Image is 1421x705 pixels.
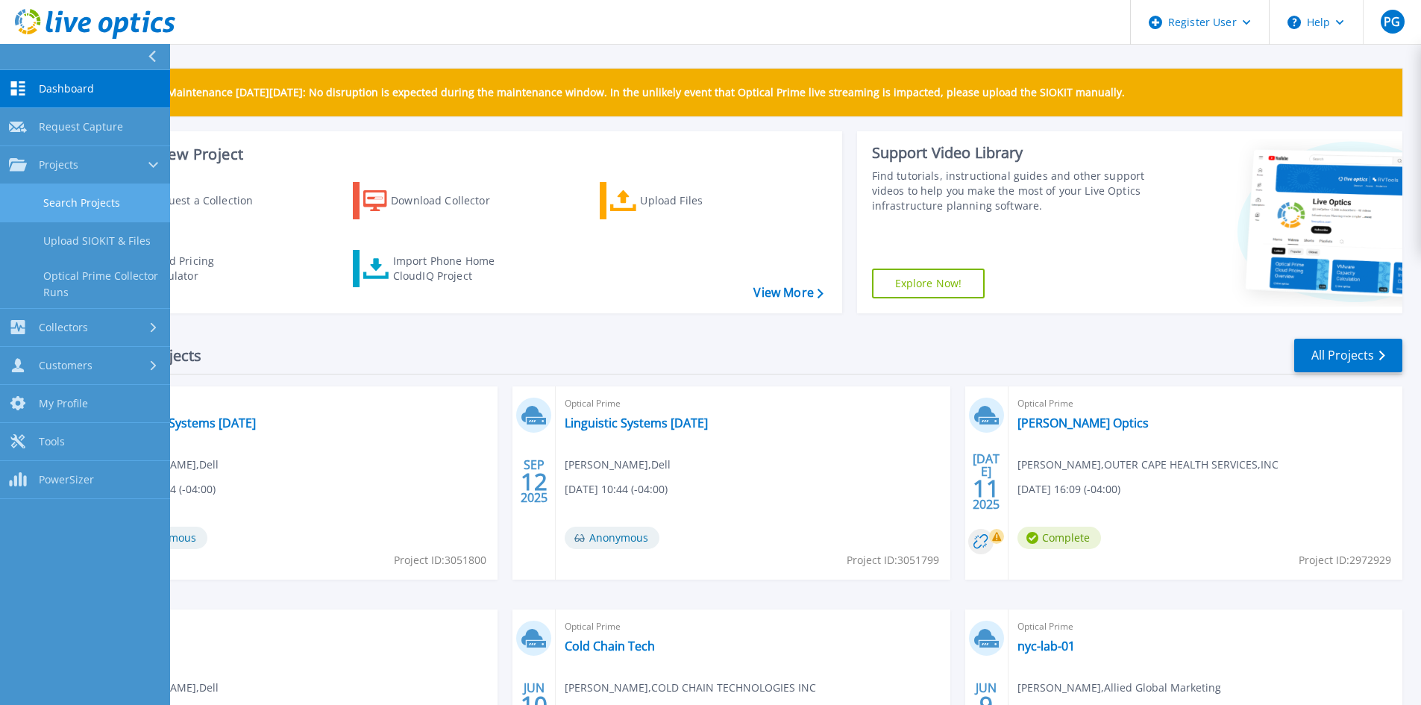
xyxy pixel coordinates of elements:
a: All Projects [1294,339,1402,372]
a: [PERSON_NAME] Optics [1017,416,1149,430]
span: Tools [39,435,65,448]
span: My Profile [39,397,88,410]
span: PowerSizer [39,473,94,486]
span: [PERSON_NAME] , OUTER CAPE HEALTH SERVICES,INC [1017,457,1279,473]
a: Explore Now! [872,269,985,298]
div: Upload Files [640,186,759,216]
div: Support Video Library [872,143,1150,163]
span: Anonymous [565,527,659,549]
div: Cloud Pricing Calculator [146,254,266,283]
div: SEP 2025 [520,454,548,509]
a: Cloud Pricing Calculator [106,250,272,287]
span: Customers [39,359,92,372]
span: Dashboard [39,82,94,95]
span: Collectors [39,321,88,334]
span: [PERSON_NAME] , Allied Global Marketing [1017,680,1221,696]
div: Find tutorials, instructional guides and other support videos to help you make the most of your L... [872,169,1150,213]
span: Optical Prime [1017,618,1393,635]
span: Optical Prime [565,395,941,412]
span: Optical Prime [113,618,489,635]
div: Request a Collection [148,186,268,216]
span: [DATE] 16:09 (-04:00) [1017,481,1120,498]
span: [DATE] 10:44 (-04:00) [565,481,668,498]
span: [PERSON_NAME] , Dell [565,457,671,473]
a: nyc-lab-01 [1017,639,1075,654]
a: Cold Chain Tech [565,639,655,654]
p: Scheduled Maintenance [DATE][DATE]: No disruption is expected during the maintenance window. In t... [111,87,1125,98]
a: Linguistic Systems [DATE] [565,416,708,430]
a: Linguistic Systems [DATE] [113,416,256,430]
span: [PERSON_NAME] , COLD CHAIN TECHNOLOGIES INC [565,680,816,696]
span: Projects [39,158,78,172]
div: Import Phone Home CloudIQ Project [393,254,509,283]
a: Download Collector [353,182,519,219]
span: PG [1384,16,1400,28]
a: Request a Collection [106,182,272,219]
span: 12 [521,475,548,488]
span: Request Capture [39,120,123,134]
span: 11 [973,482,1000,495]
span: Optical Prime [1017,395,1393,412]
div: [DATE] 2025 [972,454,1000,509]
div: Download Collector [391,186,510,216]
h3: Start a New Project [106,146,823,163]
span: Optical Prime [565,618,941,635]
span: Project ID: 3051800 [394,552,486,568]
a: Upload Files [600,182,766,219]
span: Project ID: 3051799 [847,552,939,568]
span: Optical Prime [113,395,489,412]
span: Complete [1017,527,1101,549]
span: Project ID: 2972929 [1299,552,1391,568]
a: View More [753,286,823,300]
